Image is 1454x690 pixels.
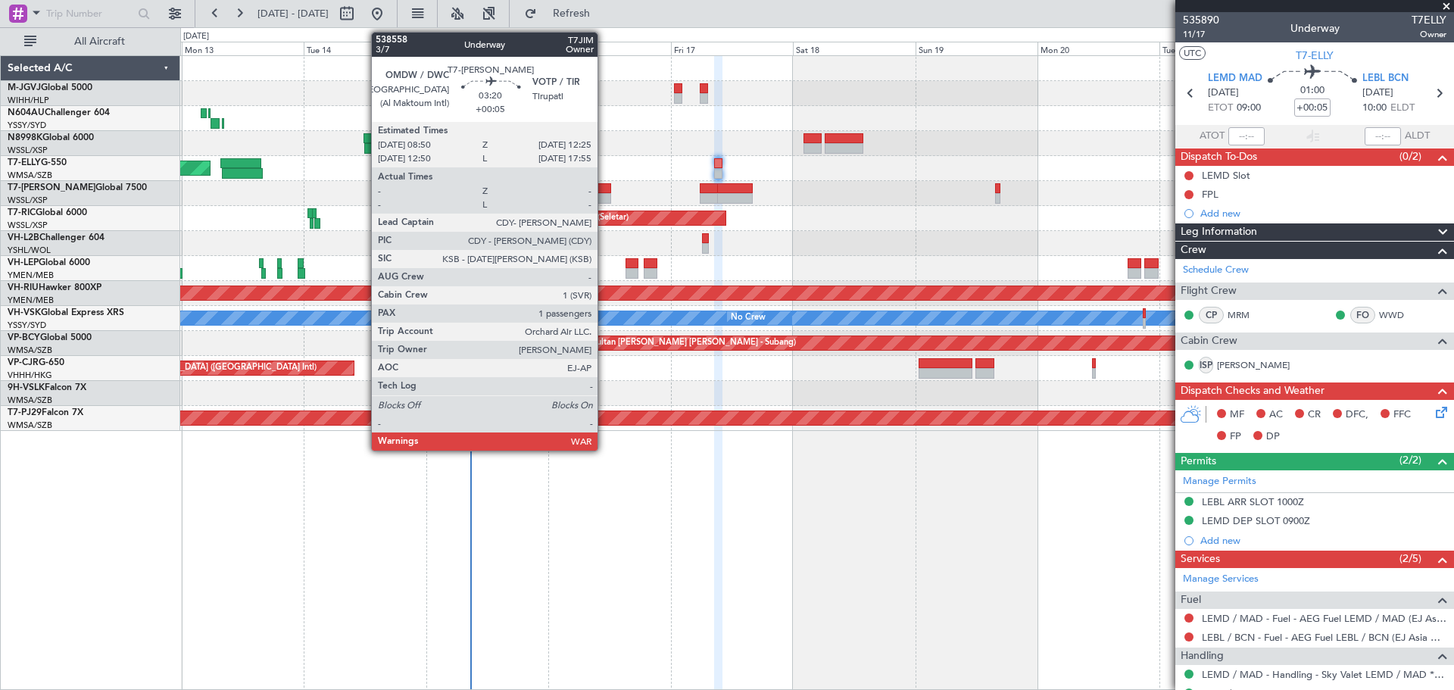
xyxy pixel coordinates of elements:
span: Refresh [540,8,604,19]
div: Planned Maint [GEOGRAPHIC_DATA] ([GEOGRAPHIC_DATA] Intl) [64,357,317,379]
div: Underway [1290,20,1340,36]
span: Dispatch Checks and Weather [1181,382,1325,400]
span: 01:00 [1300,83,1325,98]
div: FO [1350,307,1375,323]
span: VH-RIU [8,283,39,292]
span: ELDT [1390,101,1415,116]
a: VP-CJRG-650 [8,358,64,367]
a: M-JGVJGlobal 5000 [8,83,92,92]
span: All Aircraft [39,36,160,47]
input: Trip Number [46,2,133,25]
span: 9H-VSLK [8,383,45,392]
a: WWD [1379,308,1413,322]
span: T7-PJ29 [8,408,42,417]
span: T7-[PERSON_NAME] [8,183,95,192]
span: [DATE] [1208,86,1239,101]
span: FP [1230,429,1241,445]
a: WSSL/XSP [8,145,48,156]
a: Manage Services [1183,572,1259,587]
span: M-JGVJ [8,83,41,92]
a: N604AUChallenger 604 [8,108,110,117]
span: VP-CJR [8,358,39,367]
div: ISP [1199,357,1213,373]
a: VHHH/HKG [8,370,52,381]
span: CR [1308,407,1321,423]
a: T7-[PERSON_NAME]Global 7500 [8,183,147,192]
div: Tue 21 [1159,42,1281,55]
div: Fri 17 [671,42,793,55]
a: YSSY/SYD [8,320,46,331]
div: CP [1199,307,1224,323]
a: LEMD / MAD - Fuel - AEG Fuel LEMD / MAD (EJ Asia Only) [1202,612,1446,625]
a: WMSA/SZB [8,395,52,406]
button: All Aircraft [17,30,164,54]
div: Thu 16 [548,42,670,55]
a: Manage Permits [1183,474,1256,489]
a: VP-BCYGlobal 5000 [8,333,92,342]
span: Owner [1412,28,1446,41]
div: Add new [1200,534,1446,547]
span: AC [1269,407,1283,423]
a: Schedule Crew [1183,263,1249,278]
a: T7-PJ29Falcon 7X [8,408,83,417]
span: ETOT [1208,101,1233,116]
span: (0/2) [1399,148,1421,164]
span: Crew [1181,242,1206,259]
div: FPL [1202,188,1218,201]
span: T7ELLY [1412,12,1446,28]
a: WMSA/SZB [8,170,52,181]
span: N604AU [8,108,45,117]
div: Wed 15 [426,42,548,55]
span: DP [1266,429,1280,445]
span: 11/17 [1183,28,1219,41]
div: Tue 14 [304,42,426,55]
span: (2/5) [1399,551,1421,567]
span: LEBL BCN [1362,71,1409,86]
div: Mon 20 [1037,42,1159,55]
a: YMEN/MEB [8,295,54,306]
a: LEBL / BCN - Fuel - AEG Fuel LEBL / BCN (EJ Asia Only) [1202,631,1446,644]
a: T7-ELLYG-550 [8,158,67,167]
div: Sat 18 [793,42,915,55]
span: Handling [1181,648,1224,665]
span: VH-VSK [8,308,41,317]
div: Sun 19 [916,42,1037,55]
a: VH-L2BChallenger 604 [8,233,105,242]
a: LEMD / MAD - Handling - Sky Valet LEMD / MAD **MY HANDLING** [1202,668,1446,681]
span: 535890 [1183,12,1219,28]
span: Flight Crew [1181,283,1237,300]
span: [DATE] [1362,86,1393,101]
a: WMSA/SZB [8,420,52,431]
a: WSSL/XSP [8,195,48,206]
a: WMSA/SZB [8,345,52,356]
span: VP-BCY [8,333,40,342]
span: T7-ELLY [8,158,41,167]
span: Fuel [1181,592,1201,609]
a: YSSY/SYD [8,120,46,131]
a: YSHL/WOL [8,245,51,256]
span: Dispatch To-Dos [1181,148,1257,166]
button: Refresh [517,2,608,26]
a: T7-RICGlobal 6000 [8,208,87,217]
span: Permits [1181,453,1216,470]
span: ALDT [1405,129,1430,144]
div: LEMD DEP SLOT 0900Z [1202,514,1310,527]
a: [PERSON_NAME] [1217,358,1290,372]
span: T7-ELLY [1296,48,1334,64]
button: UTC [1179,46,1206,60]
span: VH-LEP [8,258,39,267]
span: N8998K [8,133,42,142]
a: VH-RIUHawker 800XP [8,283,101,292]
a: N8998KGlobal 6000 [8,133,94,142]
span: FFC [1393,407,1411,423]
span: 09:00 [1237,101,1261,116]
input: --:-- [1228,127,1265,145]
div: Planned Maint [GEOGRAPHIC_DATA] (Seletar) [451,207,629,229]
span: [DATE] - [DATE] [257,7,329,20]
a: WSSL/XSP [8,220,48,231]
span: T7-RIC [8,208,36,217]
a: VH-VSKGlobal Express XRS [8,308,124,317]
div: LEMD Slot [1202,169,1250,182]
div: Add new [1200,207,1446,220]
div: [DATE] [183,30,209,43]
